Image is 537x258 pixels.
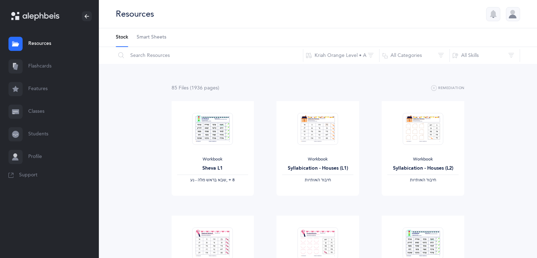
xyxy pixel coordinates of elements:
[115,47,303,64] input: Search Resources
[186,85,189,91] span: s
[305,177,331,182] span: ‫חיבור האותיות‬
[192,113,233,145] img: Sheva-Workbook-Orange-A-L1_EN_thumbnail_1757036998.png
[177,165,249,172] div: Sheva L1
[431,84,465,93] button: Remediation
[172,85,189,91] span: 85 File
[190,177,226,182] span: ‫שבא בראש מלה - נע‬
[282,165,353,172] div: Syllabication - Houses (L1)
[177,177,249,183] div: ‪, + 8‬
[403,113,443,145] img: Syllabication-Workbook-Level-2-Houses-EN_thumbnail_1741114840.png
[449,47,520,64] button: All Skills
[298,113,338,145] img: Syllabication-Workbook-Level-1-EN_Orange_Houses_thumbnail_1741114714.png
[387,157,459,162] div: Workbook
[177,157,249,162] div: Workbook
[379,47,450,64] button: All Categories
[410,177,436,182] span: ‫חיבור האותיות‬
[137,34,166,41] span: Smart Sheets
[282,157,353,162] div: Workbook
[19,172,37,179] span: Support
[116,8,154,20] div: Resources
[216,85,218,91] span: s
[190,85,219,91] span: (1936 page )
[387,165,459,172] div: Syllabication - Houses (L2)
[303,47,380,64] button: Kriah Orange Level • A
